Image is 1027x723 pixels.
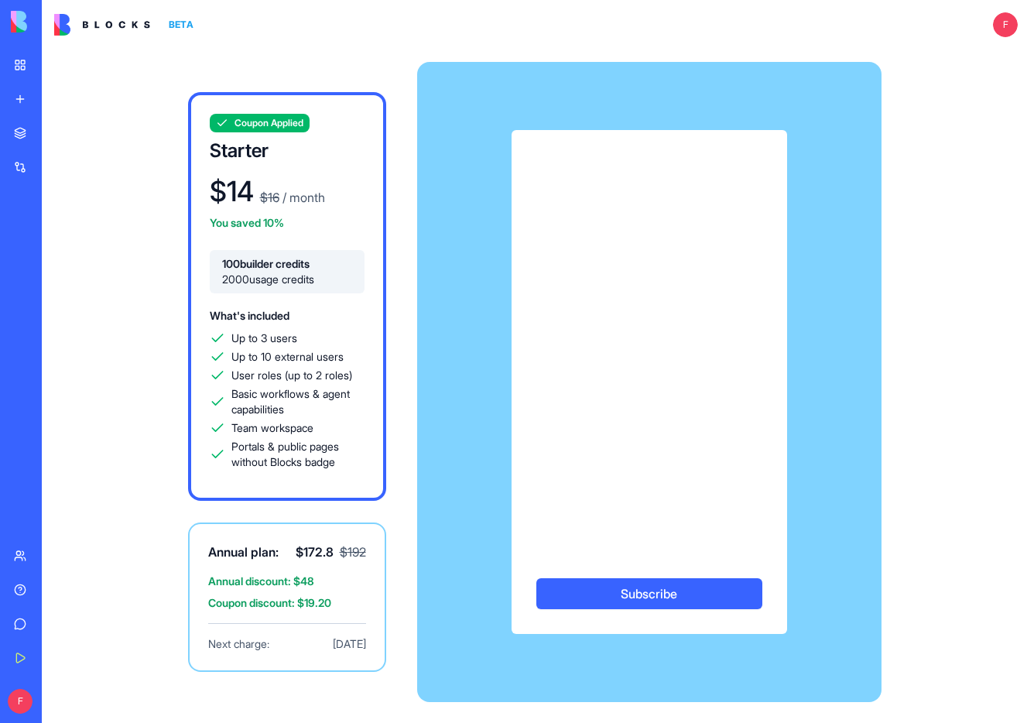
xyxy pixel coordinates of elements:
[54,14,200,36] a: BETA
[231,420,313,436] span: Team workspace
[231,331,297,346] span: Up to 3 users
[222,272,352,287] span: 2000 usage credits
[163,14,200,36] div: BETA
[208,574,366,589] span: Annual discount: $ 48
[340,543,366,561] p: $ 192
[231,386,365,417] span: Basic workflows & agent capabilities
[296,543,334,561] span: $ 172.8
[11,11,107,33] img: logo
[279,188,325,207] p: / month
[231,349,344,365] span: Up to 10 external users
[208,595,366,611] span: Coupon discount: $ 19.20
[8,689,33,714] span: F
[533,152,765,557] iframe: Secure payment input frame
[234,117,303,129] span: Coupon Applied
[231,368,352,383] span: User roles (up to 2 roles)
[210,309,289,322] span: What's included
[536,578,762,609] button: Subscribe
[993,12,1018,37] span: F
[260,188,279,207] p: $ 16
[208,543,279,561] span: Annual plan:
[54,14,150,36] img: logo
[208,636,269,652] span: Next charge:
[333,636,366,652] span: [DATE]
[210,139,365,163] h3: Starter
[222,256,352,272] span: 100 builder credits
[210,176,254,207] h1: $ 14
[210,216,284,229] span: You saved 10%
[231,439,365,470] span: Portals & public pages without Blocks badge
